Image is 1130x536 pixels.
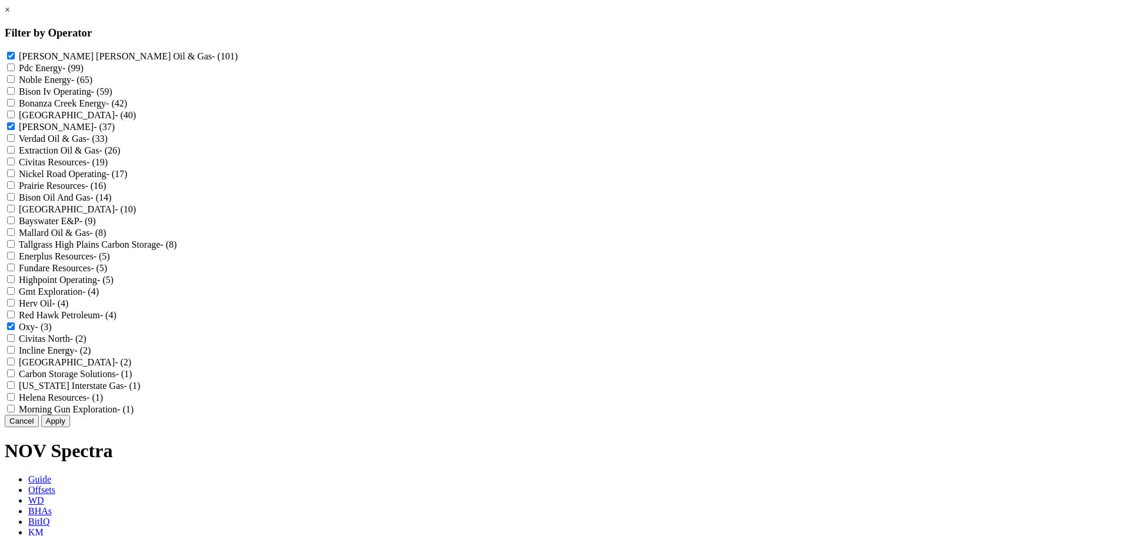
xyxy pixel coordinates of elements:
[19,157,108,167] label: Civitas Resources
[160,239,177,249] span: - (8)
[87,157,108,167] span: - (19)
[19,322,52,332] label: Oxy
[52,298,68,308] span: - (4)
[115,204,136,214] span: - (10)
[85,181,106,191] span: - (16)
[71,75,92,85] span: - (65)
[19,145,120,155] label: Extraction Oil & Gas
[82,287,99,297] span: - (4)
[19,263,107,273] label: Fundare Resources
[19,357,131,367] label: [GEOGRAPHIC_DATA]
[28,474,51,484] span: Guide
[94,122,115,132] span: - (37)
[91,86,112,96] span: - (59)
[115,357,131,367] span: - (2)
[94,251,110,261] span: - (5)
[19,86,112,96] label: Bison Iv Operating
[5,26,1125,39] h3: Filter by Operator
[19,275,114,285] label: Highpoint Operating
[19,75,92,85] label: Noble Energy
[115,110,136,120] span: - (40)
[19,51,238,61] label: [PERSON_NAME] [PERSON_NAME] Oil & Gas
[87,134,108,144] span: - (33)
[74,345,91,355] span: - (2)
[5,415,39,427] button: Cancel
[117,404,134,414] span: - (1)
[19,369,132,379] label: Carbon Storage Solutions
[106,169,127,179] span: - (17)
[19,310,117,320] label: Red Hawk Petroleum
[19,404,134,414] label: Morning Gun Exploration
[124,381,140,391] span: - (1)
[19,228,106,238] label: Mallard Oil & Gas
[35,322,52,332] span: - (3)
[19,216,96,226] label: Bayswater E&P
[212,51,238,61] span: - (101)
[28,495,44,505] span: WD
[19,134,108,144] label: Verdad Oil & Gas
[19,110,136,120] label: [GEOGRAPHIC_DATA]
[28,517,49,527] span: BitIQ
[5,440,1125,462] h1: NOV Spectra
[19,63,84,73] label: Pdc Energy
[19,181,106,191] label: Prairie Resources
[28,506,52,516] span: BHAs
[5,5,10,15] a: ×
[90,192,111,202] span: - (14)
[19,381,140,391] label: [US_STATE] Interstate Gas
[87,392,103,402] span: - (1)
[19,122,115,132] label: [PERSON_NAME]
[19,204,136,214] label: [GEOGRAPHIC_DATA]
[100,310,117,320] span: - (4)
[19,192,111,202] label: Bison Oil And Gas
[19,169,127,179] label: Nickel Road Operating
[62,63,84,73] span: - (99)
[19,287,99,297] label: Gmt Exploration
[79,216,96,226] span: - (9)
[97,275,114,285] span: - (5)
[19,392,103,402] label: Helena Resources
[91,263,107,273] span: - (5)
[106,98,127,108] span: - (42)
[28,485,55,495] span: Offsets
[19,251,110,261] label: Enerplus Resources
[99,145,120,155] span: - (26)
[19,345,91,355] label: Incline Energy
[19,239,177,249] label: Tallgrass High Plains Carbon Storage
[115,369,132,379] span: - (1)
[70,334,87,344] span: - (2)
[89,228,106,238] span: - (8)
[19,334,87,344] label: Civitas North
[41,415,70,427] button: Apply
[19,298,68,308] label: Herv Oil
[19,98,127,108] label: Bonanza Creek Energy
